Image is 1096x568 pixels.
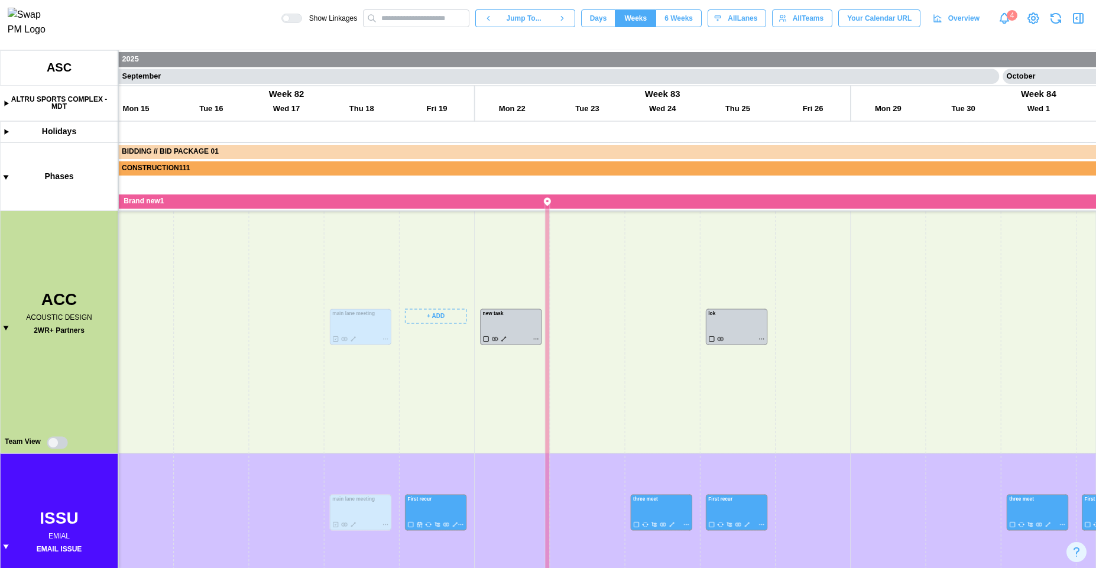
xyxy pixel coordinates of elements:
[772,9,832,27] button: AllTeams
[793,10,823,27] span: All Teams
[1070,10,1087,27] button: Open Drawer
[581,9,616,27] button: Days
[1025,10,1042,27] a: View Project
[8,8,56,37] img: Swap PM Logo
[624,10,647,27] span: Weeks
[948,10,980,27] span: Overview
[615,9,656,27] button: Weeks
[656,9,702,27] button: 6 Weeks
[838,9,920,27] button: Your Calendar URL
[302,14,357,23] span: Show Linkages
[1007,10,1017,21] div: 4
[728,10,757,27] span: All Lanes
[1048,10,1064,27] button: Refresh Grid
[708,9,766,27] button: AllLanes
[926,9,988,27] a: Overview
[994,8,1014,28] a: Notifications
[590,10,607,27] span: Days
[501,9,549,27] button: Jump To...
[664,10,693,27] span: 6 Weeks
[507,10,541,27] span: Jump To...
[847,10,912,27] span: Your Calendar URL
